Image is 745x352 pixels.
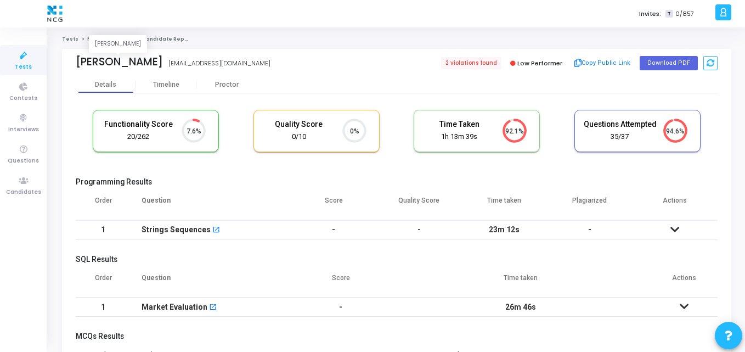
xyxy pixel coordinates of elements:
[209,304,217,312] mat-icon: open_in_new
[76,55,163,68] div: [PERSON_NAME]
[9,94,37,103] span: Contests
[95,81,116,89] div: Details
[76,267,131,298] th: Order
[571,55,634,71] button: Copy Public Link
[422,120,496,129] h5: Time Taken
[15,63,32,72] span: Tests
[142,36,193,42] span: Candidate Report
[196,81,257,89] div: Proctor
[131,189,291,220] th: Question
[44,3,65,25] img: logo
[262,132,336,142] div: 0/10
[547,189,633,220] th: Plagiarized
[376,189,462,220] th: Quality Score
[168,59,270,68] div: [EMAIL_ADDRESS][DOMAIN_NAME]
[650,267,718,298] th: Actions
[76,177,718,187] h5: Programming Results
[6,188,41,197] span: Candidates
[675,9,694,19] span: 0/857
[62,36,78,42] a: Tests
[62,36,731,43] nav: breadcrumb
[291,189,377,220] th: Score
[87,36,173,42] a: NCG_Prog_JavaFS_2025_Test
[640,56,698,70] button: Download PDF
[391,267,651,298] th: Time taken
[665,10,673,18] span: T
[76,332,718,341] h5: MCQs Results
[291,298,391,317] td: -
[291,220,377,239] td: -
[462,189,548,220] th: Time taken
[212,227,220,234] mat-icon: open_in_new
[76,298,131,317] td: 1
[89,36,147,53] div: [PERSON_NAME]
[76,255,718,264] h5: SQL Results
[101,120,175,129] h5: Functionality Score
[633,189,718,220] th: Actions
[153,81,179,89] div: Timeline
[8,125,39,135] span: Interviews
[376,220,462,239] td: -
[462,220,548,239] td: 23m 12s
[8,157,39,166] span: Questions
[583,132,657,142] div: 35/37
[422,132,496,142] div: 1h 13m 39s
[142,298,207,316] div: Market Evaluation
[142,221,211,239] div: Strings Sequences
[517,59,562,68] span: Low Performer
[583,120,657,129] h5: Questions Attempted
[639,9,661,19] label: Invites:
[588,225,591,234] span: -
[441,57,501,69] span: 2 violations found
[262,120,336,129] h5: Quality Score
[131,267,291,298] th: Question
[76,189,131,220] th: Order
[76,220,131,239] td: 1
[291,267,391,298] th: Score
[101,132,175,142] div: 20/262
[391,298,651,317] td: 26m 46s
